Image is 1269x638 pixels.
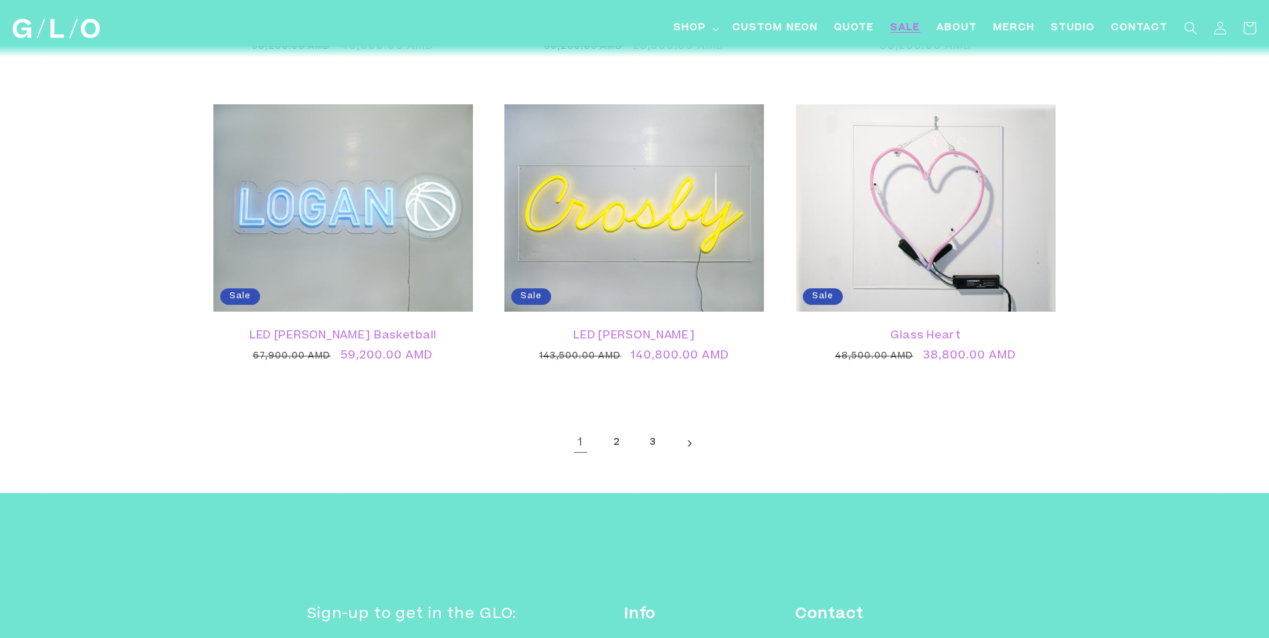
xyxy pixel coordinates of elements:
[7,14,104,43] a: GLO Studio
[666,13,724,43] summary: Shop
[985,13,1043,43] a: Merch
[624,607,656,622] strong: Info
[882,13,929,43] a: SALE
[937,21,977,35] span: About
[1111,21,1168,35] span: Contact
[1043,13,1103,43] a: Studio
[1202,574,1269,638] iframe: Chat Widget
[733,21,818,35] span: Custom Neon
[602,429,631,458] a: Page 2
[1176,13,1205,43] summary: Search
[307,604,516,625] h2: Sign-up to get in the GLO:
[1051,21,1095,35] span: Studio
[518,330,751,342] a: LED [PERSON_NAME]
[200,429,1070,458] nav: Pagination
[993,21,1035,35] span: Merch
[724,13,826,43] a: Custom Neon
[566,429,595,458] a: Page 1
[826,13,882,43] a: Quote
[795,607,863,622] strong: Contact
[929,13,985,43] a: About
[834,21,874,35] span: Quote
[674,429,704,458] a: Next page
[13,19,100,38] img: GLO Studio
[1103,13,1176,43] a: Contact
[227,330,460,342] a: LED [PERSON_NAME] Basketball
[809,330,1042,342] a: Glass Heart
[638,429,668,458] a: Page 3
[674,21,706,35] span: Shop
[890,21,920,35] span: SALE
